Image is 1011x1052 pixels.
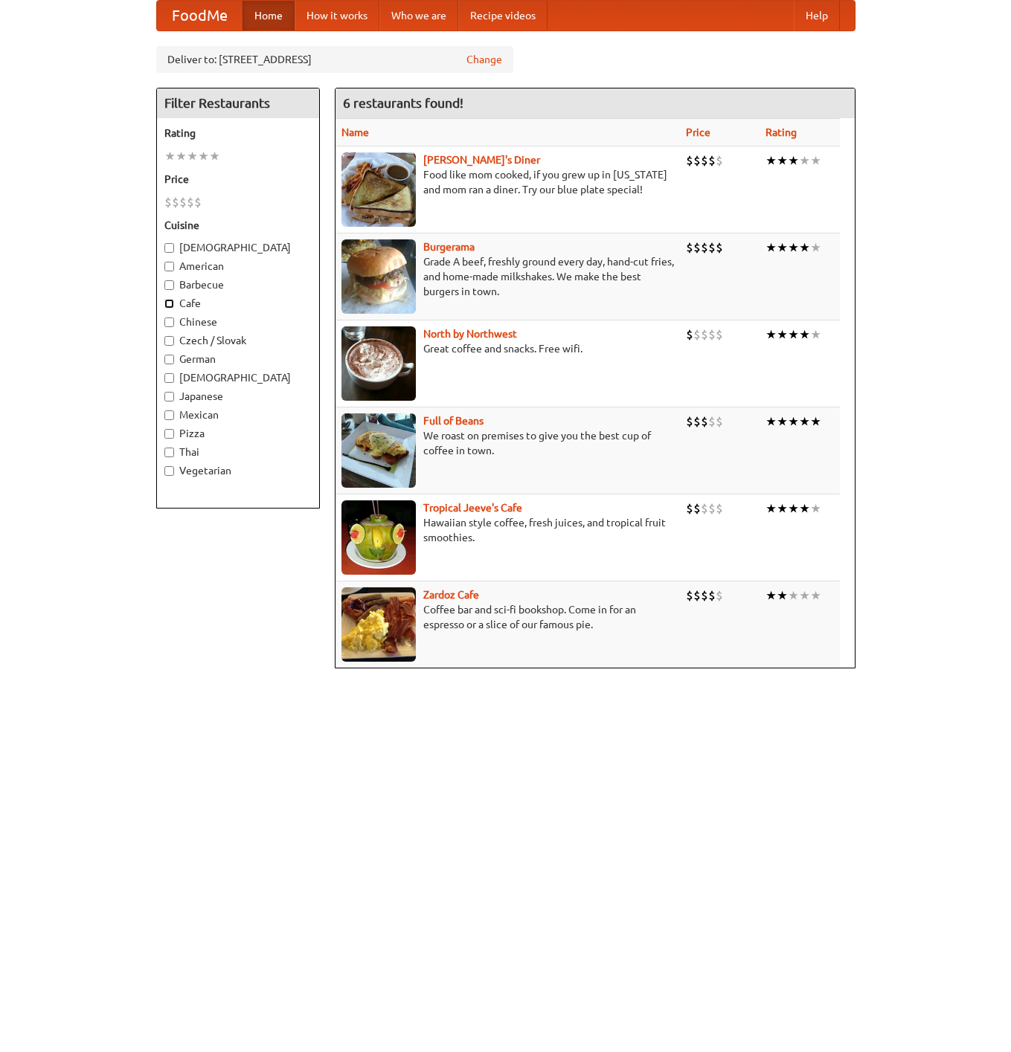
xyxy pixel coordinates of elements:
[810,152,821,169] li: ★
[766,500,777,517] li: ★
[708,152,716,169] li: $
[187,148,198,164] li: ★
[716,413,723,430] li: $
[458,1,548,30] a: Recipe videos
[343,96,463,110] ng-pluralize: 6 restaurants found!
[341,602,674,632] p: Coffee bar and sci-fi bookshop. Come in for an espresso or a slice of our famous pie.
[686,239,693,256] li: $
[788,239,799,256] li: ★
[693,500,701,517] li: $
[686,587,693,604] li: $
[341,587,416,662] img: zardoz.jpg
[164,426,312,441] label: Pizza
[164,148,176,164] li: ★
[164,429,174,439] input: Pizza
[164,172,312,187] h5: Price
[701,413,708,430] li: $
[788,152,799,169] li: ★
[788,326,799,343] li: ★
[708,326,716,343] li: $
[198,148,209,164] li: ★
[788,587,799,604] li: ★
[693,587,701,604] li: $
[156,46,513,73] div: Deliver to: [STREET_ADDRESS]
[164,333,312,348] label: Czech / Slovak
[164,352,312,367] label: German
[164,448,174,457] input: Thai
[810,326,821,343] li: ★
[693,152,701,169] li: $
[423,502,522,514] a: Tropical Jeeve's Cafe
[708,587,716,604] li: $
[799,152,810,169] li: ★
[701,152,708,169] li: $
[716,326,723,343] li: $
[164,243,174,253] input: [DEMOGRAPHIC_DATA]
[164,280,174,290] input: Barbecue
[686,126,710,138] a: Price
[423,154,540,166] a: [PERSON_NAME]'s Diner
[164,370,312,385] label: [DEMOGRAPHIC_DATA]
[708,413,716,430] li: $
[164,218,312,233] h5: Cuisine
[164,240,312,255] label: [DEMOGRAPHIC_DATA]
[686,326,693,343] li: $
[164,392,174,401] input: Japanese
[164,373,174,383] input: [DEMOGRAPHIC_DATA]
[341,152,416,227] img: sallys.jpg
[716,239,723,256] li: $
[164,463,312,478] label: Vegetarian
[157,1,243,30] a: FoodMe
[164,259,312,274] label: American
[341,515,674,545] p: Hawaiian style coffee, fresh juices, and tropical fruit smoothies.
[209,148,220,164] li: ★
[686,413,693,430] li: $
[341,126,369,138] a: Name
[423,415,484,427] b: Full of Beans
[187,194,194,210] li: $
[716,152,723,169] li: $
[693,413,701,430] li: $
[341,500,416,575] img: jeeves.jpg
[164,317,174,327] input: Chinese
[194,194,202,210] li: $
[423,328,517,340] a: North by Northwest
[799,326,810,343] li: ★
[794,1,840,30] a: Help
[164,389,312,404] label: Japanese
[701,500,708,517] li: $
[341,341,674,356] p: Great coffee and snacks. Free wifi.
[341,326,416,401] img: north.jpg
[810,239,821,256] li: ★
[164,194,172,210] li: $
[810,413,821,430] li: ★
[777,413,788,430] li: ★
[341,428,674,458] p: We roast on premises to give you the best cup of coffee in town.
[788,413,799,430] li: ★
[799,413,810,430] li: ★
[777,500,788,517] li: ★
[766,587,777,604] li: ★
[423,241,475,253] b: Burgerama
[466,52,502,67] a: Change
[810,500,821,517] li: ★
[799,239,810,256] li: ★
[799,500,810,517] li: ★
[716,587,723,604] li: $
[341,413,416,488] img: beans.jpg
[295,1,379,30] a: How it works
[164,445,312,459] label: Thai
[164,410,174,420] input: Mexican
[164,277,312,292] label: Barbecue
[766,126,797,138] a: Rating
[179,194,187,210] li: $
[693,326,701,343] li: $
[777,587,788,604] li: ★
[686,152,693,169] li: $
[164,299,174,309] input: Cafe
[766,326,777,343] li: ★
[701,239,708,256] li: $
